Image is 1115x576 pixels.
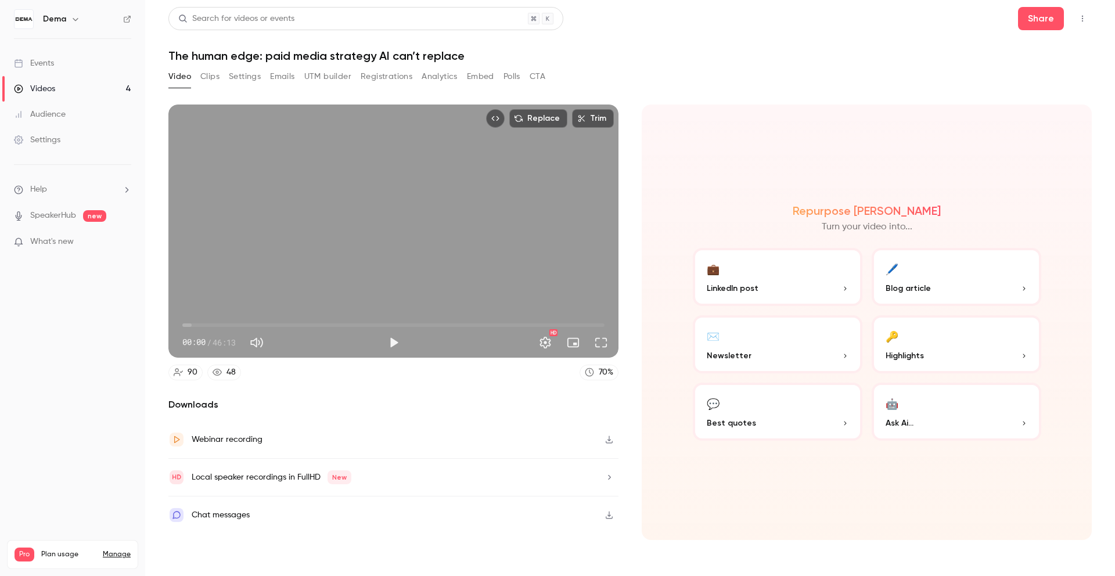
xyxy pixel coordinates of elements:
[872,248,1041,306] button: 🖊️Blog article
[580,365,618,380] a: 70%
[707,350,751,362] span: Newsletter
[14,183,131,196] li: help-dropdown-opener
[188,366,197,379] div: 90
[530,67,545,86] button: CTA
[117,237,131,247] iframe: Noticeable Trigger
[693,383,862,441] button: 💬Best quotes
[15,10,33,28] img: Dema
[192,508,250,522] div: Chat messages
[41,550,96,559] span: Plan usage
[229,67,261,86] button: Settings
[872,383,1041,441] button: 🤖Ask Ai...
[15,548,34,561] span: Pro
[549,329,557,336] div: HD
[14,109,66,120] div: Audience
[168,49,1092,63] h1: The human edge: paid media strategy AI can’t replace
[304,67,351,86] button: UTM builder
[168,365,203,380] a: 90
[192,470,351,484] div: Local speaker recordings in FullHD
[872,315,1041,373] button: 🔑Highlights
[572,109,614,128] button: Trim
[589,331,613,354] button: Full screen
[103,550,131,559] a: Manage
[707,282,758,294] span: LinkedIn post
[30,236,74,248] span: What's new
[1018,7,1064,30] button: Share
[168,67,191,86] button: Video
[886,260,898,278] div: 🖊️
[599,366,613,379] div: 70 %
[562,331,585,354] button: Turn on miniplayer
[192,433,262,447] div: Webinar recording
[1073,9,1092,28] button: Top Bar Actions
[707,394,720,412] div: 💬
[83,210,106,222] span: new
[793,204,941,218] h2: Repurpose [PERSON_NAME]
[422,67,458,86] button: Analytics
[207,365,241,380] a: 48
[486,109,505,128] button: Embed video
[14,83,55,95] div: Videos
[509,109,567,128] button: Replace
[693,248,862,306] button: 💼LinkedIn post
[270,67,294,86] button: Emails
[707,260,720,278] div: 💼
[503,67,520,86] button: Polls
[361,67,412,86] button: Registrations
[14,57,54,69] div: Events
[467,67,494,86] button: Embed
[886,350,924,362] span: Highlights
[382,331,405,354] button: Play
[14,134,60,146] div: Settings
[693,315,862,373] button: ✉️Newsletter
[182,336,236,348] div: 00:00
[213,336,236,348] span: 46:13
[886,327,898,345] div: 🔑
[182,336,206,348] span: 00:00
[534,331,557,354] button: Settings
[43,13,66,25] h6: Dema
[886,394,898,412] div: 🤖
[30,183,47,196] span: Help
[328,470,351,484] span: New
[707,327,720,345] div: ✉️
[226,366,236,379] div: 48
[707,417,756,429] span: Best quotes
[30,210,76,222] a: SpeakerHub
[200,67,220,86] button: Clips
[178,13,294,25] div: Search for videos or events
[886,282,931,294] span: Blog article
[886,417,913,429] span: Ask Ai...
[822,220,912,234] p: Turn your video into...
[245,331,268,354] button: Mute
[168,398,618,412] h2: Downloads
[207,336,211,348] span: /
